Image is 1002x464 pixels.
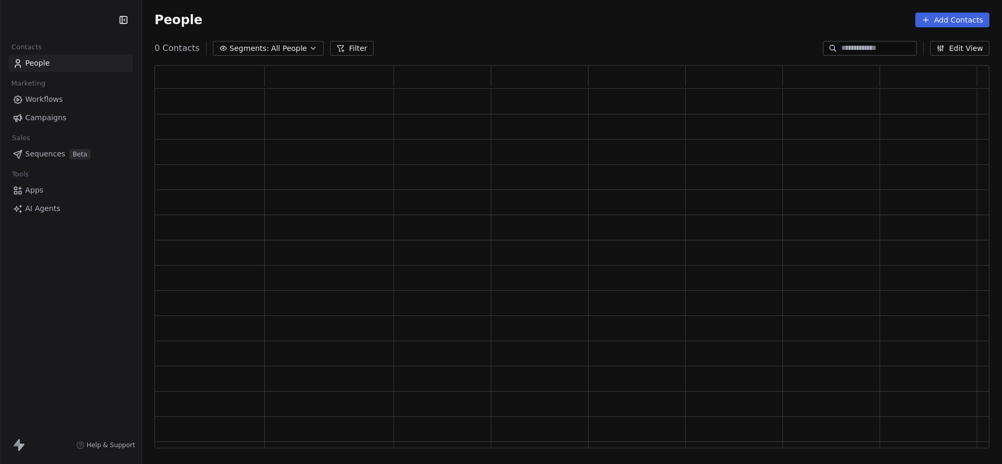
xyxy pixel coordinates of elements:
span: People [25,58,50,69]
span: Contacts [7,39,46,55]
span: Beta [69,149,90,160]
span: Segments: [230,43,269,54]
a: SequencesBeta [8,145,133,163]
span: AI Agents [25,203,60,214]
a: Apps [8,182,133,199]
a: Help & Support [76,441,135,449]
button: Filter [330,41,374,56]
a: People [8,55,133,72]
span: Sales [7,130,35,146]
span: Campaigns [25,112,66,123]
button: Add Contacts [915,13,989,27]
a: AI Agents [8,200,133,217]
button: Edit View [930,41,989,56]
span: Apps [25,185,44,196]
span: Workflows [25,94,63,105]
a: Workflows [8,91,133,108]
span: All People [271,43,307,54]
span: People [154,12,202,28]
span: Help & Support [87,441,135,449]
span: Sequences [25,149,65,160]
span: Tools [7,166,33,182]
span: Marketing [7,76,50,91]
span: 0 Contacts [154,42,200,55]
a: Campaigns [8,109,133,126]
